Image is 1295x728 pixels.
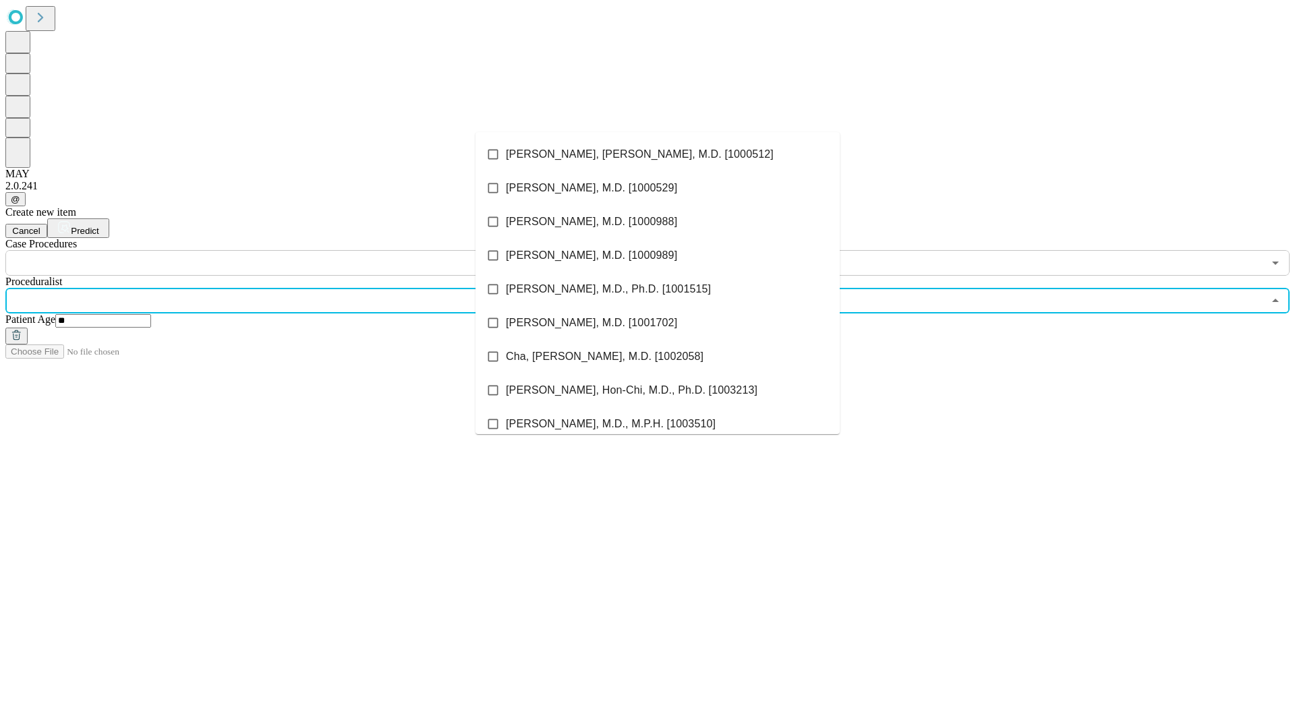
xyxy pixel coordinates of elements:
[5,224,47,238] button: Cancel
[1266,253,1285,272] button: Open
[12,226,40,236] span: Cancel
[506,214,677,230] span: [PERSON_NAME], M.D. [1000988]
[506,416,716,432] span: [PERSON_NAME], M.D., M.P.H. [1003510]
[5,180,1290,192] div: 2.0.241
[5,192,26,206] button: @
[47,218,109,238] button: Predict
[5,238,77,249] span: Scheduled Procedure
[506,382,757,398] span: [PERSON_NAME], Hon-Chi, M.D., Ph.D. [1003213]
[71,226,98,236] span: Predict
[1266,291,1285,310] button: Close
[506,146,774,162] span: [PERSON_NAME], [PERSON_NAME], M.D. [1000512]
[5,276,62,287] span: Proceduralist
[5,206,76,218] span: Create new item
[5,313,55,325] span: Patient Age
[11,194,20,204] span: @
[506,247,677,264] span: [PERSON_NAME], M.D. [1000989]
[506,180,677,196] span: [PERSON_NAME], M.D. [1000529]
[506,315,677,331] span: [PERSON_NAME], M.D. [1001702]
[506,281,711,297] span: [PERSON_NAME], M.D., Ph.D. [1001515]
[506,348,703,365] span: Cha, [PERSON_NAME], M.D. [1002058]
[5,168,1290,180] div: MAY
